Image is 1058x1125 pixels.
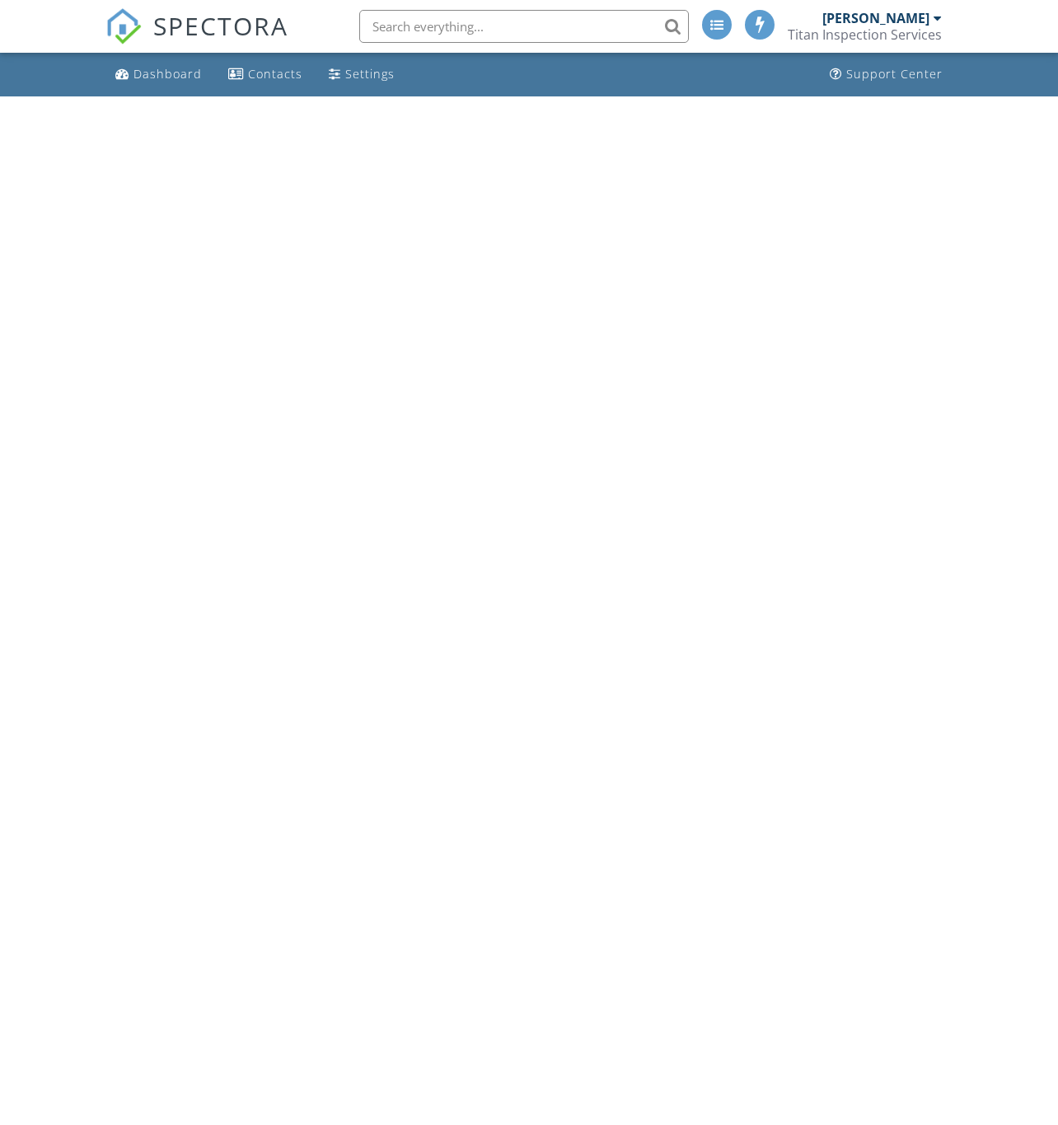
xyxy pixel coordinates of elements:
[133,66,202,82] div: Dashboard
[846,66,943,82] div: Support Center
[359,10,689,43] input: Search everything...
[109,59,208,90] a: Dashboard
[248,66,302,82] div: Contacts
[153,8,288,43] span: SPECTORA
[345,66,395,82] div: Settings
[105,22,288,57] a: SPECTORA
[822,10,929,26] div: [PERSON_NAME]
[788,26,942,43] div: Titan Inspection Services
[322,59,401,90] a: Settings
[222,59,309,90] a: Contacts
[823,59,949,90] a: Support Center
[105,8,142,45] img: The Best Home Inspection Software - Spectora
